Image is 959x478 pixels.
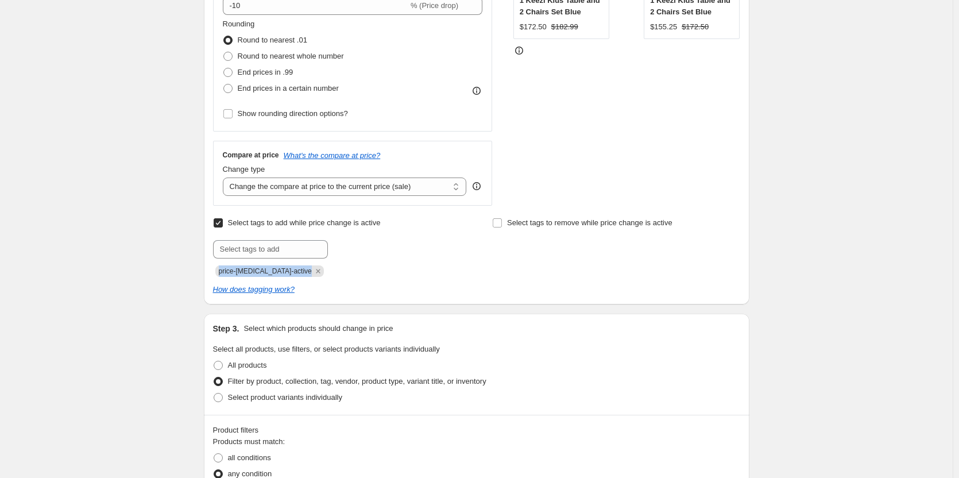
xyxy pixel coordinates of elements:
span: Filter by product, collection, tag, vendor, product type, variant title, or inventory [228,377,486,386]
p: Select which products should change in price [243,323,393,334]
input: Select tags to add [213,240,328,259]
span: Select tags to remove while price change is active [507,218,672,227]
span: price-change-job-active [219,267,312,275]
span: Show rounding direction options? [238,109,348,118]
span: Round to nearest whole number [238,52,344,60]
strike: $182.99 [551,21,578,33]
button: What's the compare at price? [284,151,381,160]
a: How does tagging work? [213,285,295,294]
h2: Step 3. [213,323,239,334]
div: $155.25 [650,21,677,33]
span: Select tags to add while price change is active [228,218,381,227]
div: Product filters [213,425,740,436]
h3: Compare at price [223,151,279,160]
span: any condition [228,469,272,478]
button: Remove price-change-job-active [313,266,323,276]
span: all conditions [228,453,271,462]
span: Select product variants individually [228,393,342,402]
span: Products must match: [213,437,285,446]
span: Change type [223,165,265,174]
span: Select all products, use filters, or select products variants individually [213,345,440,353]
span: All products [228,361,267,369]
span: Rounding [223,20,255,28]
span: End prices in .99 [238,68,293,76]
span: % (Price drop) [411,1,458,10]
span: End prices in a certain number [238,84,339,92]
div: $172.50 [520,21,547,33]
span: Round to nearest .01 [238,36,307,44]
strike: $172.50 [682,21,709,33]
div: help [471,180,482,192]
